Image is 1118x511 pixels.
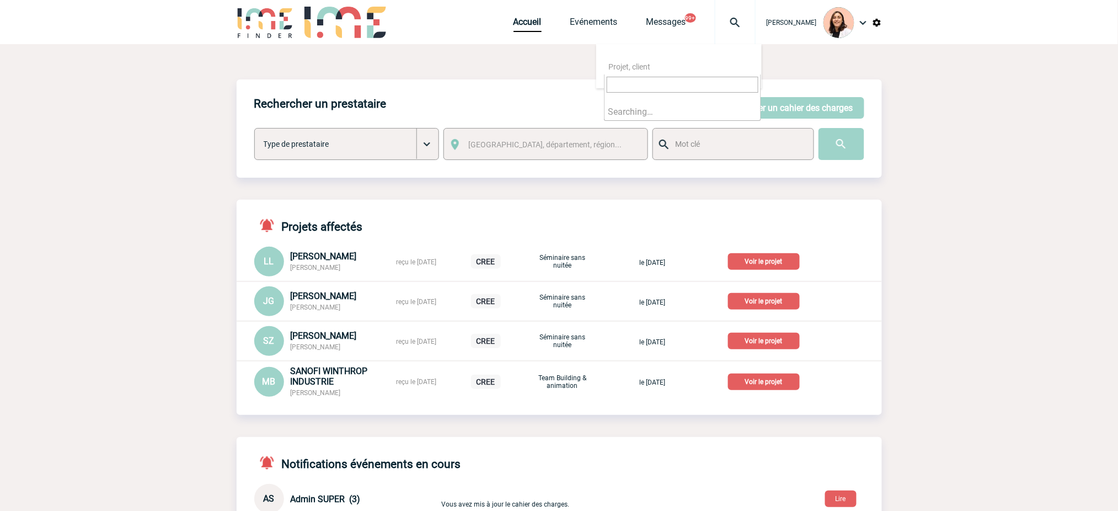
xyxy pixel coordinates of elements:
[254,217,363,233] h4: Projets affectés
[639,299,665,306] span: le [DATE]
[639,379,665,386] span: le [DATE]
[535,294,590,309] p: Séminaire sans nuitée
[639,338,665,346] span: le [DATE]
[291,331,357,341] span: [PERSON_NAME]
[291,304,341,311] span: [PERSON_NAME]
[823,7,854,38] img: 129834-0.png
[468,140,622,149] span: [GEOGRAPHIC_DATA], département, région...
[254,97,387,110] h4: Rechercher un prestataire
[639,259,665,267] span: le [DATE]
[605,103,761,120] li: Searching…
[728,374,800,390] p: Voir le projet
[728,295,804,306] a: Voir le projet
[237,7,294,38] img: IME-Finder
[471,334,501,348] p: CREE
[471,294,501,308] p: CREE
[264,336,275,346] span: SZ
[535,374,590,390] p: Team Building & animation
[397,338,437,345] span: reçu le [DATE]
[291,264,341,272] span: [PERSON_NAME]
[442,490,701,508] p: Vous avez mis à jour le cahier des charges.
[609,62,651,71] span: Projet, client
[535,333,590,349] p: Séminaire sans nuitée
[291,494,361,504] span: Admin SUPER (3)
[471,375,501,389] p: CREE
[291,366,368,387] span: SANOFI WINTHROP INDUSTRIE
[264,256,274,267] span: LL
[291,343,341,351] span: [PERSON_NAME]
[685,13,696,23] button: 99+
[673,137,804,151] input: Mot clé
[259,217,282,233] img: notifications-active-24-px-r.png
[535,254,590,269] p: Séminaire sans nuitée
[397,378,437,386] span: reçu le [DATE]
[728,335,804,345] a: Voir le projet
[471,254,501,269] p: CREE
[254,455,461,471] h4: Notifications événements en cours
[291,291,357,301] span: [PERSON_NAME]
[825,491,857,507] button: Lire
[728,376,804,386] a: Voir le projet
[291,251,357,262] span: [PERSON_NAME]
[259,455,282,471] img: notifications-active-24-px-r.png
[816,493,865,503] a: Lire
[397,298,437,306] span: reçu le [DATE]
[646,17,686,32] a: Messages
[728,333,800,349] p: Voir le projet
[264,296,275,306] span: JG
[263,376,276,387] span: MB
[728,255,804,266] a: Voir le projet
[291,389,341,397] span: [PERSON_NAME]
[570,17,618,32] a: Evénements
[767,19,817,26] span: [PERSON_NAME]
[728,253,800,270] p: Voir le projet
[397,258,437,266] span: reçu le [DATE]
[254,493,701,503] a: AS Admin SUPER (3) Vous avez mis à jour le cahier des charges.
[728,293,800,310] p: Voir le projet
[513,17,542,32] a: Accueil
[264,493,275,504] span: AS
[819,128,864,160] input: Submit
